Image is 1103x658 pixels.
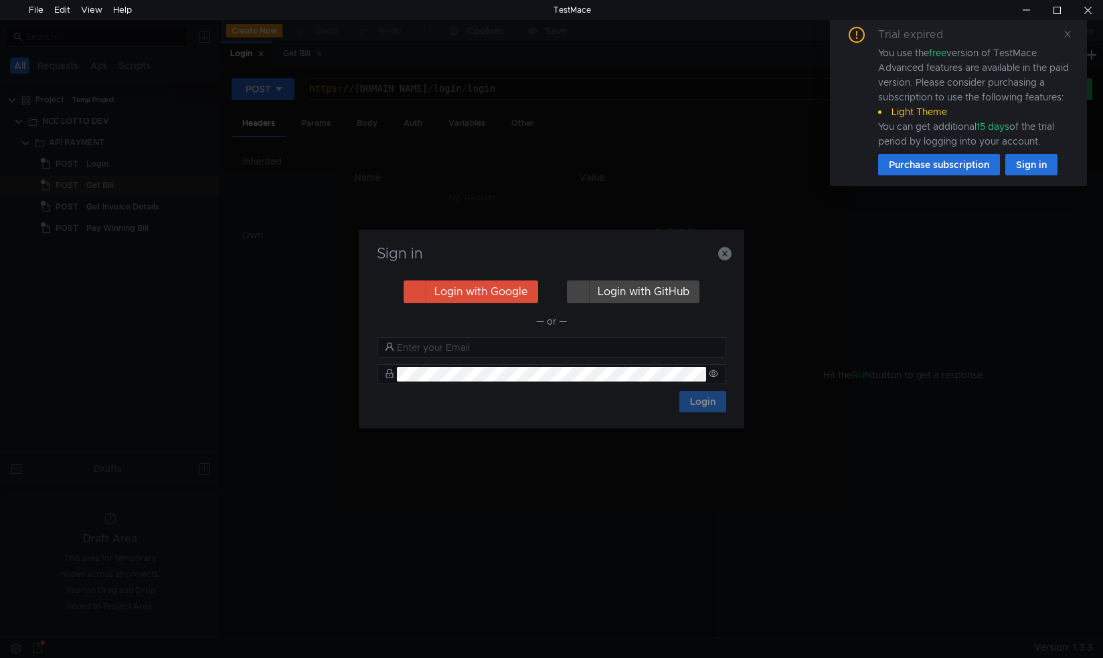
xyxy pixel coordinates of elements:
[878,46,1071,149] div: You use the version of TestMace. Advanced features are available in the paid version. Please cons...
[1005,154,1057,175] button: Sign in
[878,104,1071,119] li: Light Theme
[878,154,1000,175] button: Purchase subscription
[567,280,699,303] button: Login with GitHub
[397,340,718,355] input: Enter your Email
[404,280,538,303] button: Login with Google
[878,27,959,43] div: Trial expired
[375,246,728,262] h3: Sign in
[977,120,1009,133] span: 15 days
[929,47,946,59] span: free
[878,119,1071,149] div: You can get additional of the trial period by logging into your account.
[377,313,726,329] div: — or —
